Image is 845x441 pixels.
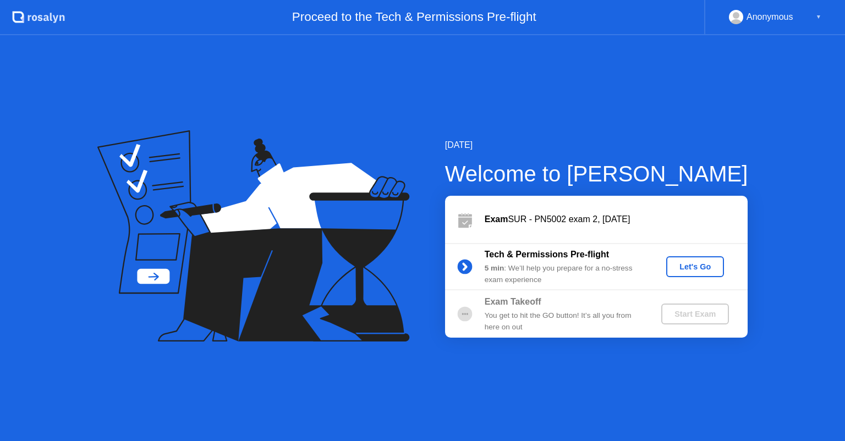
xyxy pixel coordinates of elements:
[445,139,748,152] div: [DATE]
[747,10,793,24] div: Anonymous
[485,214,508,224] b: Exam
[485,263,643,285] div: : We’ll help you prepare for a no-stress exam experience
[485,297,541,306] b: Exam Takeoff
[661,304,729,324] button: Start Exam
[666,310,725,318] div: Start Exam
[816,10,821,24] div: ▼
[485,310,643,333] div: You get to hit the GO button! It’s all you from here on out
[485,264,504,272] b: 5 min
[485,213,748,226] div: SUR - PN5002 exam 2, [DATE]
[445,157,748,190] div: Welcome to [PERSON_NAME]
[671,262,720,271] div: Let's Go
[485,250,609,259] b: Tech & Permissions Pre-flight
[666,256,724,277] button: Let's Go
